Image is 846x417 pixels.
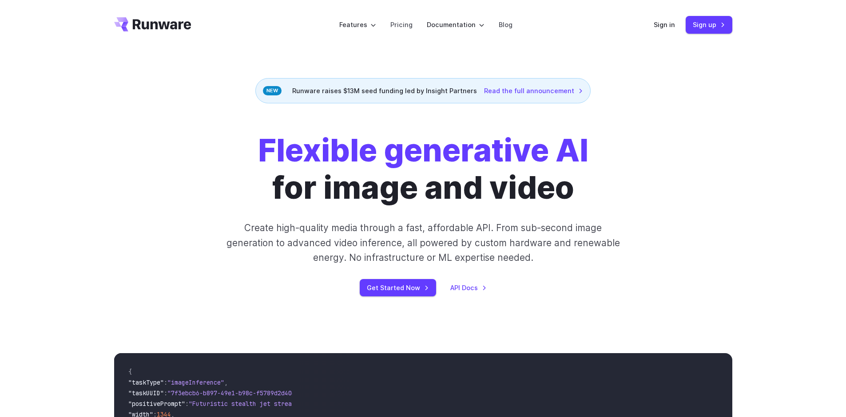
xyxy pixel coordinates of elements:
[499,20,512,30] a: Blog
[128,378,164,386] span: "taskType"
[128,368,132,376] span: {
[224,378,228,386] span: ,
[128,389,164,397] span: "taskUUID"
[189,400,512,408] span: "Futuristic stealth jet streaking through a neon-lit cityscape with glowing purple exhaust"
[427,20,485,30] label: Documentation
[258,131,588,169] strong: Flexible generative AI
[167,378,224,386] span: "imageInference"
[686,16,732,33] a: Sign up
[654,20,675,30] a: Sign in
[360,279,436,296] a: Get Started Now
[167,389,302,397] span: "7f3ebcb6-b897-49e1-b98c-f5789d2d40d7"
[450,283,487,293] a: API Docs
[225,220,621,265] p: Create high-quality media through a fast, affordable API. From sub-second image generation to adv...
[484,86,583,96] a: Read the full announcement
[164,389,167,397] span: :
[185,400,189,408] span: :
[128,400,185,408] span: "positivePrompt"
[255,78,591,103] div: Runware raises $13M seed funding led by Insight Partners
[258,132,588,206] h1: for image and video
[390,20,413,30] a: Pricing
[114,17,191,31] a: Go to /
[339,20,376,30] label: Features
[164,378,167,386] span: :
